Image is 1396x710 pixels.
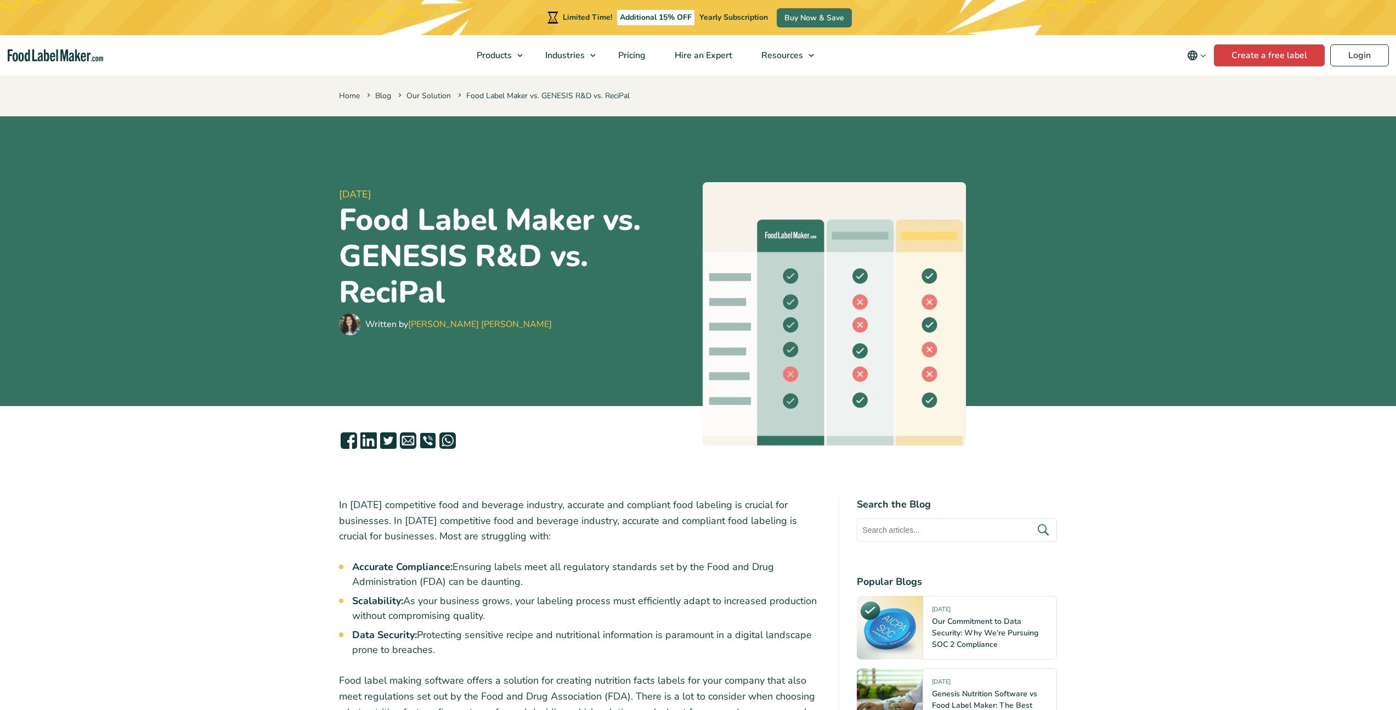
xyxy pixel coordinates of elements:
a: Hire an Expert [660,35,744,76]
a: Blog [375,91,391,101]
strong: Scalability: [352,594,403,607]
h1: Food Label Maker vs. GENESIS R&D vs. ReciPal [339,202,694,311]
button: Change language [1179,44,1214,66]
h4: Search the Blog [857,497,1057,512]
h4: Popular Blogs [857,574,1057,589]
a: Home [339,91,360,101]
div: Written by [365,318,552,331]
span: [DATE] [932,605,951,618]
span: [DATE] [932,678,951,690]
span: [DATE] [339,187,694,202]
a: Food Label Maker homepage [8,49,103,62]
span: Pricing [615,49,647,61]
a: Resources [747,35,819,76]
img: Maria Abi Hanna - Food Label Maker [339,313,361,335]
a: [PERSON_NAME] [PERSON_NAME] [408,318,552,330]
p: In [DATE] competitive food and beverage industry, accurate and compliant food labeling is crucial... [339,497,822,544]
strong: Accurate Compliance: [352,560,453,573]
a: Pricing [604,35,658,76]
a: Buy Now & Save [777,8,852,27]
span: Industries [542,49,586,61]
a: Our Commitment to Data Security: Why We’re Pursuing SOC 2 Compliance [932,616,1038,650]
span: Limited Time! [563,12,612,22]
a: Industries [531,35,601,76]
a: Create a free label [1214,44,1325,66]
li: Protecting sensitive recipe and nutritional information is paramount in a digital landscape prone... [352,628,822,657]
a: Login [1330,44,1389,66]
span: Yearly Subscription [699,12,768,22]
li: As your business grows, your labeling process must efficiently adapt to increased production with... [352,594,822,623]
li: Ensuring labels meet all regulatory standards set by the Food and Drug Administration (FDA) can b... [352,560,822,589]
a: Products [462,35,528,76]
span: Resources [758,49,804,61]
a: Our Solution [406,91,451,101]
span: Additional 15% OFF [617,10,694,25]
input: Search articles... [857,519,1057,542]
strong: Data Security: [352,628,417,641]
span: Hire an Expert [671,49,733,61]
span: Food Label Maker vs. GENESIS R&D vs. ReciPal [456,91,630,101]
span: Products [473,49,513,61]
